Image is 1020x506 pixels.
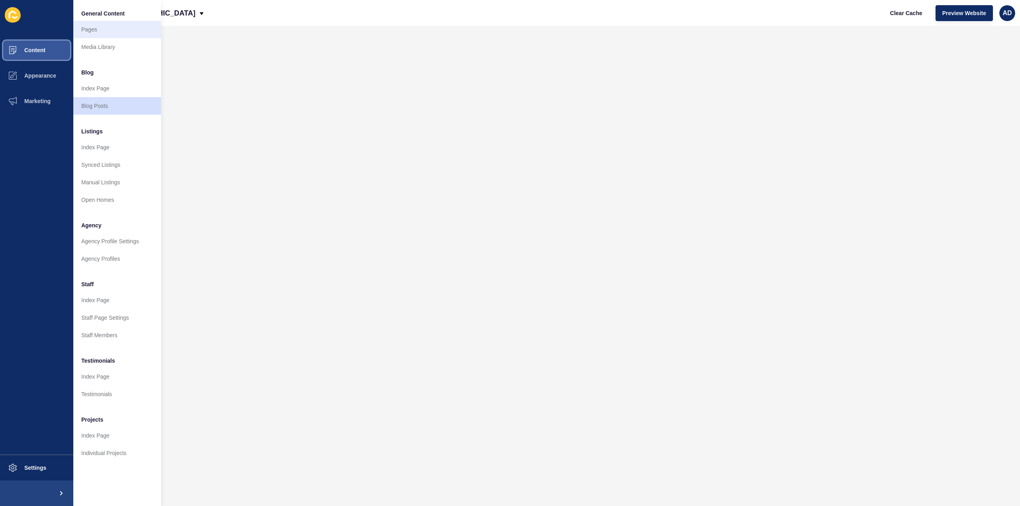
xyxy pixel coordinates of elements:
a: Individual Projects [73,444,161,462]
a: Index Page [73,80,161,97]
a: Open Homes [73,191,161,209]
a: Testimonials [73,385,161,403]
a: Synced Listings [73,156,161,174]
a: Index Page [73,368,161,385]
a: Pages [73,21,161,38]
button: Clear Cache [883,5,929,21]
span: Clear Cache [890,9,922,17]
span: Projects [81,416,103,424]
a: Staff Page Settings [73,309,161,326]
a: Manual Listings [73,174,161,191]
a: Index Page [73,427,161,444]
a: Index Page [73,139,161,156]
span: Preview Website [942,9,986,17]
span: Agency [81,221,102,229]
a: Agency Profiles [73,250,161,268]
span: Staff [81,280,94,288]
a: Media Library [73,38,161,56]
a: Index Page [73,291,161,309]
a: Staff Members [73,326,161,344]
span: Testimonials [81,357,115,365]
a: Blog Posts [73,97,161,115]
span: AD [1002,9,1012,17]
button: Preview Website [936,5,993,21]
span: General Content [81,10,125,18]
span: Listings [81,127,103,135]
a: Agency Profile Settings [73,232,161,250]
span: Blog [81,68,94,76]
